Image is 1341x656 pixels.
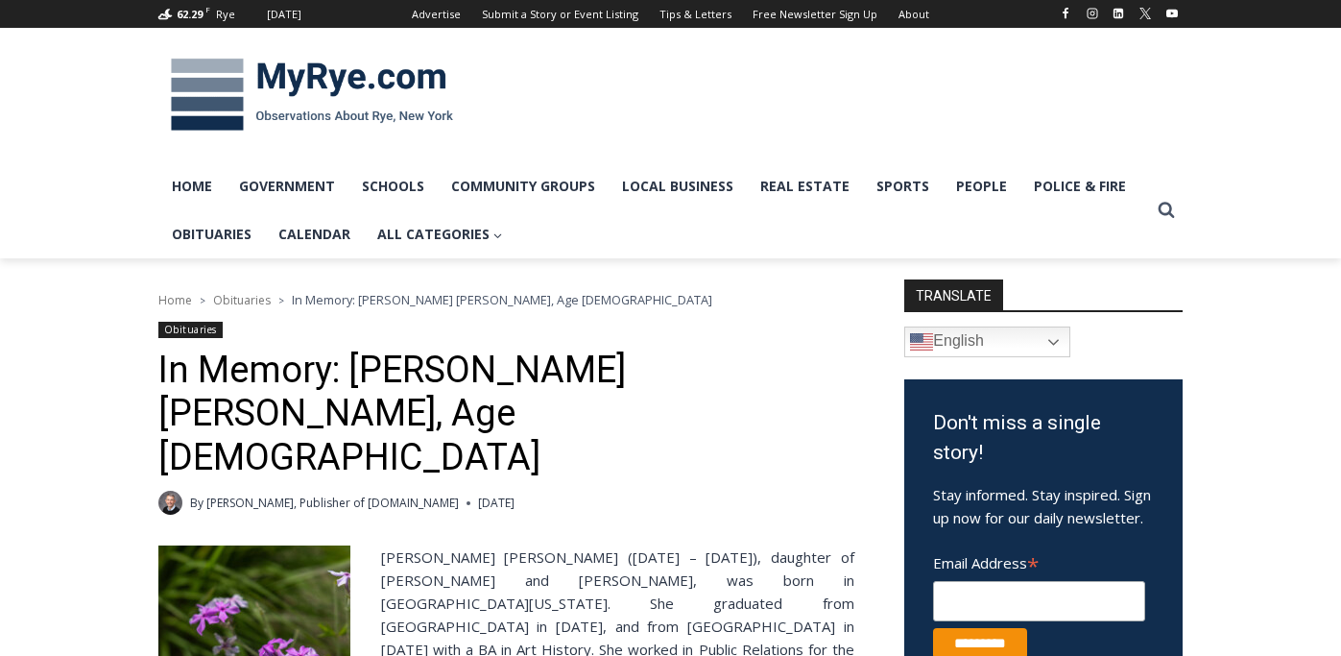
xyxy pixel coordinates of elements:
[158,292,192,308] a: Home
[200,294,205,307] span: >
[292,291,712,308] span: In Memory: [PERSON_NAME] [PERSON_NAME], Age [DEMOGRAPHIC_DATA]
[158,162,226,210] a: Home
[377,224,503,245] span: All Categories
[158,210,265,258] a: Obituaries
[933,544,1145,578] label: Email Address
[1149,193,1184,228] button: View Search Form
[933,483,1154,529] p: Stay informed. Stay inspired. Sign up now for our daily newsletter.
[216,6,235,23] div: Rye
[158,45,466,145] img: MyRye.com
[933,408,1154,469] h3: Don't miss a single story!
[1161,2,1184,25] a: YouTube
[904,279,1003,310] strong: TRANSLATE
[158,491,182,515] a: Author image
[213,292,271,308] a: Obituaries
[158,290,854,309] nav: Breadcrumbs
[158,349,854,480] h1: In Memory: [PERSON_NAME] [PERSON_NAME], Age [DEMOGRAPHIC_DATA]
[904,327,1070,357] a: English
[609,162,747,210] a: Local Business
[206,495,459,511] a: [PERSON_NAME], Publisher of [DOMAIN_NAME]
[1081,2,1104,25] a: Instagram
[1107,2,1130,25] a: Linkedin
[190,494,204,512] span: By
[158,162,1149,259] nav: Primary Navigation
[1134,2,1157,25] a: X
[910,330,933,353] img: en
[177,7,203,21] span: 62.29
[438,162,609,210] a: Community Groups
[943,162,1020,210] a: People
[267,6,301,23] div: [DATE]
[265,210,364,258] a: Calendar
[364,210,516,258] a: All Categories
[747,162,863,210] a: Real Estate
[348,162,438,210] a: Schools
[158,322,223,338] a: Obituaries
[205,4,210,14] span: F
[863,162,943,210] a: Sports
[1020,162,1139,210] a: Police & Fire
[1054,2,1077,25] a: Facebook
[278,294,284,307] span: >
[226,162,348,210] a: Government
[478,494,515,512] time: [DATE]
